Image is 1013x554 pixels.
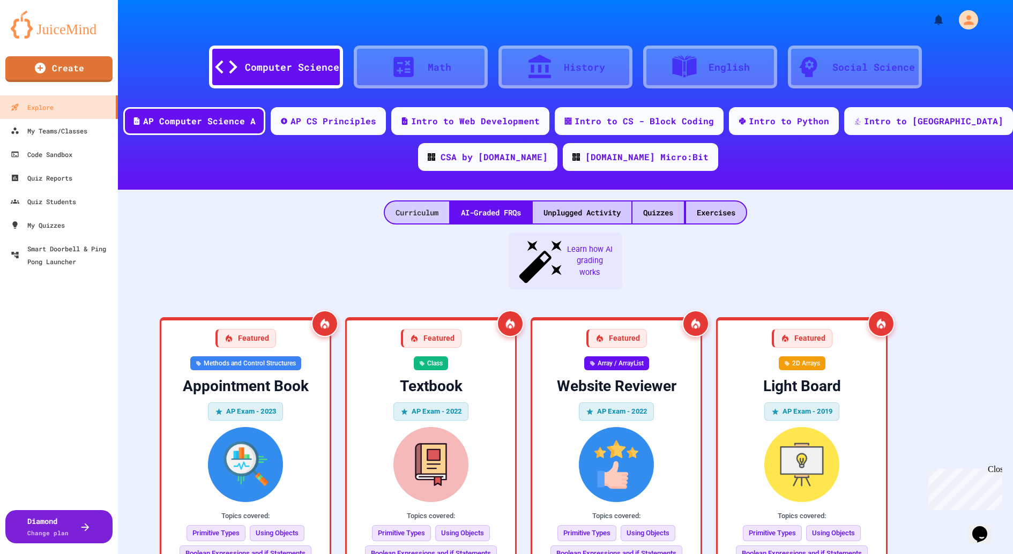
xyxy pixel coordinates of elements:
[832,60,915,74] div: Social Science
[586,329,647,348] div: Featured
[250,525,304,541] span: Using Objects
[864,115,1003,128] div: Intro to [GEOGRAPHIC_DATA]
[575,115,714,128] div: Intro to CS - Block Coding
[5,56,113,82] a: Create
[948,8,981,32] div: My Account
[541,427,692,502] img: Website Reviewer
[749,115,829,128] div: Intro to Python
[27,515,69,538] div: Diamond
[215,329,276,348] div: Featured
[170,427,321,502] img: Appointment Book
[450,201,532,223] div: AI-Graded FRQs
[632,201,684,223] div: Quizzes
[11,101,54,114] div: Explore
[726,377,877,396] div: Light Board
[533,201,631,223] div: Unplugged Activity
[291,115,376,128] div: AP CS Principles
[572,153,580,161] img: CODE_logo_RGB.png
[726,511,877,521] div: Topics covered:
[806,525,861,541] span: Using Objects
[27,529,69,537] span: Change plan
[11,148,72,161] div: Code Sandbox
[772,329,832,348] div: Featured
[435,525,490,541] span: Using Objects
[968,511,1002,543] iframe: chat widget
[11,195,76,208] div: Quiz Students
[709,60,750,74] div: English
[170,377,321,396] div: Appointment Book
[4,4,74,68] div: Chat with us now!Close
[541,511,692,521] div: Topics covered:
[924,465,1002,510] iframe: chat widget
[743,525,802,541] span: Primitive Types
[579,402,654,421] div: AP Exam - 2022
[686,201,746,223] div: Exercises
[428,60,451,74] div: Math
[779,356,825,370] div: 2D Arrays
[11,171,72,184] div: Quiz Reports
[143,115,256,128] div: AP Computer Science A
[584,356,649,370] div: Array / ArrayList
[11,219,65,231] div: My Quizzes
[190,356,301,370] div: Methods and Control Structures
[245,60,339,74] div: Computer Science
[401,329,461,348] div: Featured
[393,402,468,421] div: AP Exam - 2022
[355,511,506,521] div: Topics covered:
[355,427,506,502] img: Textbook
[621,525,675,541] span: Using Objects
[764,402,839,421] div: AP Exam - 2019
[726,427,877,502] img: Light Board
[441,151,548,163] div: CSA by [DOMAIN_NAME]
[187,525,245,541] span: Primitive Types
[411,115,540,128] div: Intro to Web Development
[11,11,107,39] img: logo-orange.svg
[541,377,692,396] div: Website Reviewer
[355,377,506,396] div: Textbook
[557,525,616,541] span: Primitive Types
[565,244,614,279] span: Learn how AI grading works
[912,11,948,29] div: My Notifications
[385,201,449,223] div: Curriculum
[564,60,605,74] div: History
[585,151,709,163] div: [DOMAIN_NAME] Micro:Bit
[170,511,321,521] div: Topics covered:
[11,242,114,268] div: Smart Doorbell & Ping Pong Launcher
[372,525,431,541] span: Primitive Types
[11,124,87,137] div: My Teams/Classes
[428,153,435,161] img: CODE_logo_RGB.png
[5,510,113,543] button: DiamondChange plan
[208,402,283,421] div: AP Exam - 2023
[414,356,448,370] div: Class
